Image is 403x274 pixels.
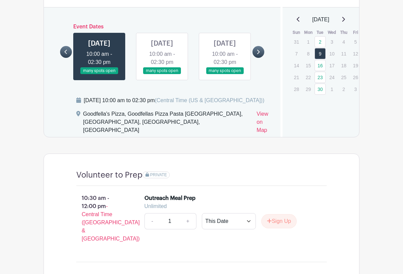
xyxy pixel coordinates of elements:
[257,110,272,137] a: View on Map
[326,37,338,47] p: 3
[144,213,160,230] a: -
[312,16,329,24] span: [DATE]
[261,214,297,229] button: Sign Up
[315,72,326,83] a: 23
[144,195,195,203] div: Outreach Meal Prep
[303,72,314,83] p: 22
[315,37,326,48] a: 2
[150,173,167,178] span: PRIVATE
[303,61,314,71] p: 15
[291,61,302,71] p: 14
[291,49,302,59] p: 7
[315,84,326,95] a: 30
[326,72,338,83] p: 24
[82,204,140,242] span: - Central Time ([GEOGRAPHIC_DATA] & [GEOGRAPHIC_DATA])
[350,72,361,83] p: 26
[302,29,314,36] th: Mon
[303,49,314,59] p: 8
[76,170,142,180] h4: Volunteer to Prep
[291,84,302,95] p: 28
[350,49,361,59] p: 12
[350,61,361,71] p: 19
[350,29,361,36] th: Fri
[326,84,338,95] p: 1
[350,84,361,95] p: 3
[338,29,350,36] th: Thu
[338,61,349,71] p: 18
[303,84,314,95] p: 29
[315,48,326,60] a: 9
[303,37,314,47] p: 1
[83,110,251,137] div: Goodfella's Pizza, Goodfellas Pizza Pasta [GEOGRAPHIC_DATA], [GEOGRAPHIC_DATA], [GEOGRAPHIC_DATA]...
[291,72,302,83] p: 21
[326,49,338,59] p: 10
[338,49,349,59] p: 11
[65,192,134,246] p: 10:30 am - 12:00 pm
[155,98,264,104] span: (Central Time (US & [GEOGRAPHIC_DATA]))
[180,213,196,230] a: +
[350,37,361,47] p: 5
[84,97,264,105] div: [DATE] 10:00 am to 02:30 pm
[314,29,326,36] th: Tue
[338,37,349,47] p: 4
[326,29,338,36] th: Wed
[291,37,302,47] p: 31
[291,29,302,36] th: Sun
[326,61,338,71] p: 17
[338,72,349,83] p: 25
[338,84,349,95] p: 2
[315,60,326,71] a: 16
[144,203,314,211] div: Unlimited
[72,24,252,30] h6: Event Dates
